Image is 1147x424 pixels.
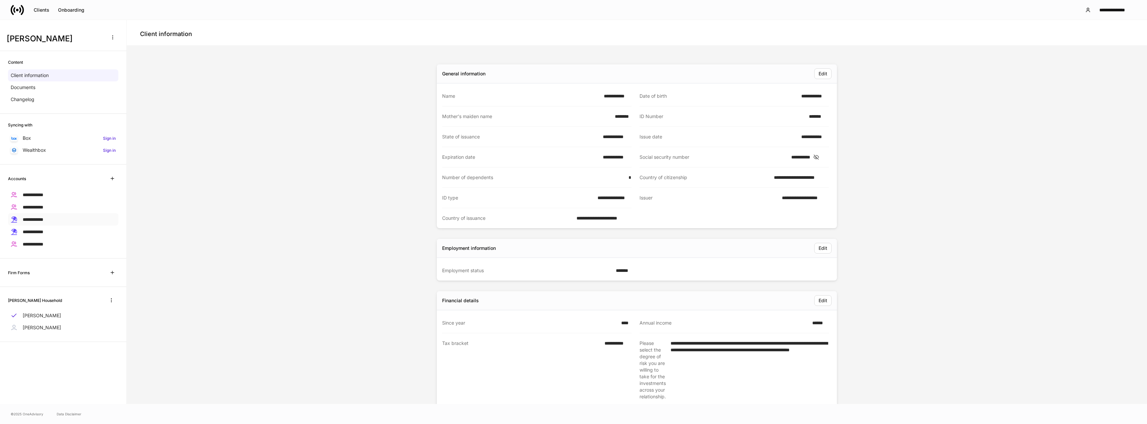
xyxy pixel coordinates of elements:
div: Annual income [640,320,808,326]
h6: [PERSON_NAME] Household [8,297,62,304]
p: Changelog [11,96,34,103]
button: Edit [814,68,832,79]
h4: Client information [140,30,192,38]
p: [PERSON_NAME] [23,312,61,319]
div: ID type [442,194,594,201]
h6: Sign in [103,147,116,153]
h6: Firm Forms [8,270,30,276]
h6: Sign in [103,135,116,141]
div: Edit [819,298,827,303]
div: Clients [34,8,49,12]
a: Changelog [8,93,118,105]
h6: Content [8,59,23,65]
h6: Syncing with [8,122,32,128]
h6: Accounts [8,175,26,182]
img: oYqM9ojoZLfzCHUefNbBcWHcyDPbQKagtYciMC8pFl3iZXy3dU33Uwy+706y+0q2uJ1ghNQf2OIHrSh50tUd9HaB5oMc62p0G... [11,137,17,140]
div: ID Number [640,113,805,120]
button: Onboarding [54,5,89,15]
button: Clients [29,5,54,15]
p: Wealthbox [23,147,46,153]
div: State of issuance [442,133,599,140]
p: Client information [11,72,49,79]
div: Country of issuance [442,215,572,222]
div: Name [442,93,600,99]
div: Since year [442,320,617,326]
p: [PERSON_NAME] [23,324,61,331]
div: Edit [819,71,827,76]
div: Financial details [442,297,479,304]
p: Documents [11,84,35,91]
div: Number of dependents [442,174,625,181]
div: Mother's maiden name [442,113,611,120]
button: Edit [814,243,832,254]
a: [PERSON_NAME] [8,322,118,334]
div: Expiration date [442,154,599,160]
a: WealthboxSign in [8,144,118,156]
a: Documents [8,81,118,93]
div: General information [442,70,485,77]
div: Issue date [640,133,797,140]
div: Onboarding [58,8,84,12]
div: Edit [819,246,827,251]
button: Edit [814,295,832,306]
div: Please select the degree of risk you are willing to take for the investments across your relation... [640,340,667,400]
div: Date of birth [640,93,797,99]
div: Country of citizenship [640,174,770,181]
p: Box [23,135,31,141]
div: Social security number [640,154,787,160]
a: Client information [8,69,118,81]
div: Issuer [640,194,778,201]
span: © 2025 OneAdvisory [11,411,43,417]
h3: [PERSON_NAME] [7,33,103,44]
a: BoxSign in [8,132,118,144]
div: Tax bracket [442,340,601,400]
div: Employment status [442,267,612,274]
div: Employment information [442,245,496,252]
a: Data Disclaimer [57,411,81,417]
a: [PERSON_NAME] [8,310,118,322]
